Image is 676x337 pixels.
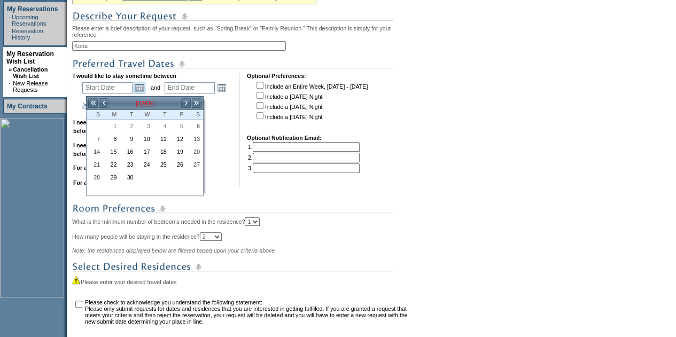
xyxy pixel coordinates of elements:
span: 2 [120,122,136,130]
td: Friday, September 12, 2025 [170,132,187,145]
a: 7 [87,133,103,145]
th: Wednesday [136,110,153,120]
b: I need a maximum of [73,142,129,148]
th: Saturday [187,110,203,120]
a: 23 [120,159,136,170]
a: 10 [137,133,152,145]
td: Monday, September 15, 2025 [103,145,120,158]
b: » [9,66,12,73]
td: Sunday, September 14, 2025 [87,145,103,158]
a: My Reservations [7,5,58,13]
a: Open the calendar popup. [134,82,145,93]
a: 30 [120,171,136,183]
td: Include an Entire Week, [DATE] - [DATE] Include a [DATE] Night Include a [DATE] Night Include a [... [254,80,368,127]
span: 5 [170,122,186,130]
span: Note: the residences displayed below are filtered based upon your criteria above [72,247,275,254]
a: 13 [187,133,203,145]
a: 21 [87,159,103,170]
td: Friday, September 26, 2025 [170,158,187,171]
a: 27 [187,159,203,170]
th: Monday [103,110,120,120]
a: New Release Requests [13,80,48,93]
a: 26 [170,159,186,170]
b: Optional Notification Email: [247,135,322,141]
a: >> [191,98,202,108]
a: 8 [104,133,119,145]
td: Sunday, September 21, 2025 [87,158,103,171]
td: Monday, September 29, 2025 [103,171,120,184]
td: Tuesday, September 09, 2025 [120,132,136,145]
input: Date format: M/D/Y. Shortcut keys: [T] for Today. [UP] or [.] for Next Day. [DOWN] or [,] for Pre... [165,82,215,93]
span: 4 [154,122,169,130]
td: Saturday, September 13, 2025 [187,132,203,145]
td: and [149,80,162,95]
td: Monday, September 08, 2025 [103,132,120,145]
th: Thursday [153,110,170,120]
a: 18 [154,146,169,158]
a: 19 [170,146,186,158]
a: 20 [187,146,203,158]
a: 29 [104,171,119,183]
a: 24 [137,159,152,170]
a: > [181,98,191,108]
a: 12 [170,133,186,145]
td: Thursday, September 11, 2025 [153,132,170,145]
b: Optional Preferences: [247,73,306,79]
a: (show holiday calendar) [82,102,143,108]
a: Upcoming Reservations [12,14,46,27]
th: Friday [170,110,187,120]
span: 1 [104,122,119,130]
td: Please check to acknowledge you understand the following statement: Please only submit requests f... [85,299,410,325]
a: 16 [120,146,136,158]
td: Tuesday, September 30, 2025 [120,171,136,184]
td: Saturday, September 27, 2025 [187,158,203,171]
b: For a maximum of [73,179,122,186]
input: Date format: M/D/Y. Shortcut keys: [T] for Today. [UP] or [.] for Next Day. [DOWN] or [,] for Pre... [82,82,133,93]
td: Sunday, September 28, 2025 [87,171,103,184]
a: << [88,98,98,108]
td: [DATE] [109,97,181,109]
td: Saturday, September 06, 2025 [187,120,203,132]
td: Tuesday, September 16, 2025 [120,145,136,158]
a: 25 [154,159,169,170]
td: · [9,28,11,41]
td: Wednesday, September 24, 2025 [136,158,153,171]
a: 28 [87,171,103,183]
div: Please enter your desired travel dates [72,276,411,285]
a: My Reservation Wish List [6,50,54,65]
td: Saturday, September 20, 2025 [187,145,203,158]
td: Monday, September 22, 2025 [103,158,120,171]
img: subTtlRoomPreferences.gif [72,202,393,215]
td: Wednesday, September 10, 2025 [136,132,153,145]
td: 2. [248,153,360,162]
th: Tuesday [120,110,136,120]
td: Thursday, September 18, 2025 [153,145,170,158]
b: For a minimum of [73,164,121,171]
td: Sunday, September 07, 2025 [87,132,103,145]
a: 6 [187,120,203,132]
td: 3. [248,163,360,173]
a: My Contracts [7,103,48,110]
b: I would like to stay sometime between [73,73,176,79]
span: 3 [137,122,152,130]
td: 1. [248,142,360,152]
a: Reservation History [12,28,43,41]
a: 22 [104,159,119,170]
td: Friday, September 19, 2025 [170,145,187,158]
td: · [9,14,11,27]
img: icon_alert2.gif [72,276,81,284]
td: Tuesday, September 23, 2025 [120,158,136,171]
a: 17 [137,146,152,158]
b: I need a minimum of [73,119,128,126]
a: 9 [120,133,136,145]
a: 15 [104,146,119,158]
a: Open the calendar popup. [216,82,228,93]
a: 11 [154,133,169,145]
a: Cancellation Wish List [13,66,48,79]
th: Sunday [87,110,103,120]
a: 14 [87,146,103,158]
a: < [98,98,109,108]
td: Wednesday, September 17, 2025 [136,145,153,158]
td: · [9,80,12,93]
td: Thursday, September 25, 2025 [153,158,170,171]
